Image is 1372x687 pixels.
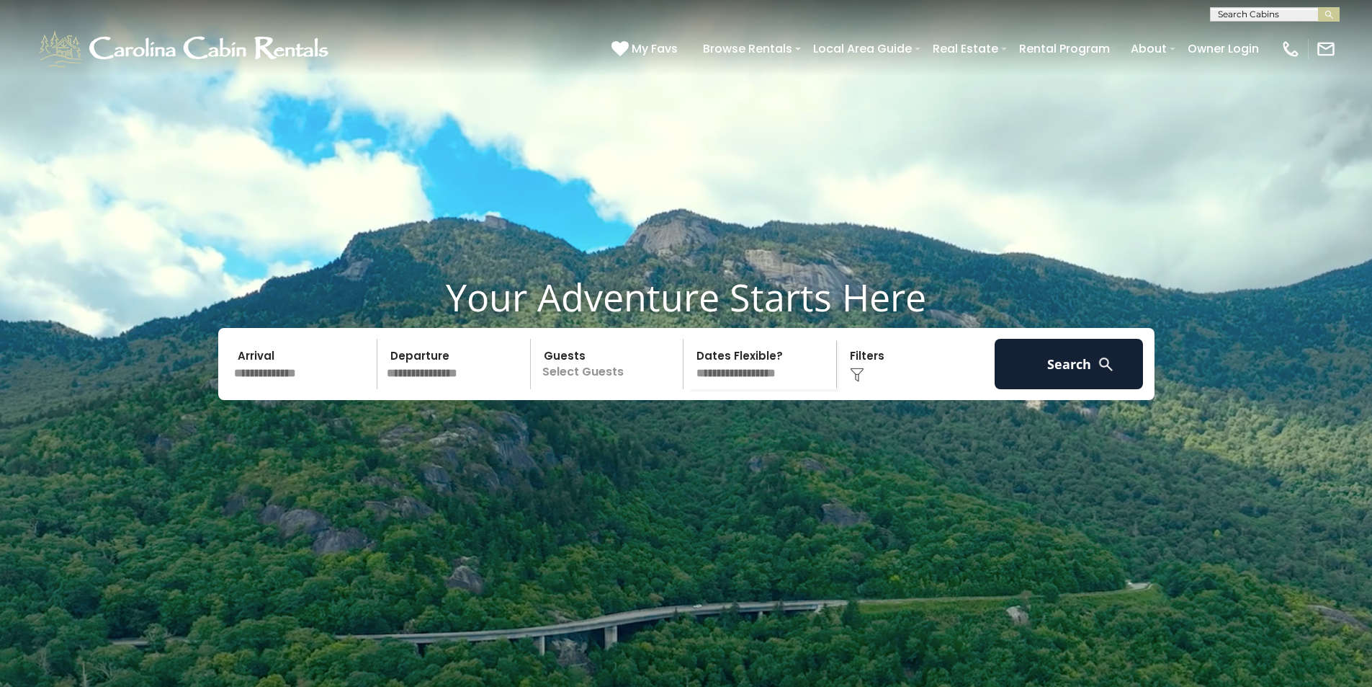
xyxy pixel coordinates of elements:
[632,40,678,58] span: My Favs
[696,36,799,61] a: Browse Rentals
[1012,36,1117,61] a: Rental Program
[11,275,1361,319] h1: Your Adventure Starts Here
[1124,36,1174,61] a: About
[1097,355,1115,373] img: search-regular-white.png
[806,36,919,61] a: Local Area Guide
[1180,36,1266,61] a: Owner Login
[925,36,1005,61] a: Real Estate
[1281,39,1301,59] img: phone-regular-white.png
[36,27,335,71] img: White-1-1-2.png
[1316,39,1336,59] img: mail-regular-white.png
[611,40,681,58] a: My Favs
[850,368,864,382] img: filter--v1.png
[535,339,683,389] p: Select Guests
[995,339,1144,389] button: Search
